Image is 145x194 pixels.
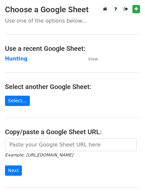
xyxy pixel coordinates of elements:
[5,17,140,24] p: Use one of the options below...
[5,152,73,157] small: Example: [URL][DOMAIN_NAME]
[5,139,137,151] input: Paste your Google Sheet URL here
[5,5,140,15] h3: Choose a Google Sheet
[5,56,28,62] a: Hunting
[5,165,22,176] input: Next
[81,56,98,62] a: View
[88,56,98,61] small: View
[5,45,140,52] h4: Use a recent Google Sheet:
[5,128,140,136] h4: Copy/paste a Google Sheet URL:
[5,83,140,91] h4: Select another Google Sheet:
[5,96,30,106] a: Select...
